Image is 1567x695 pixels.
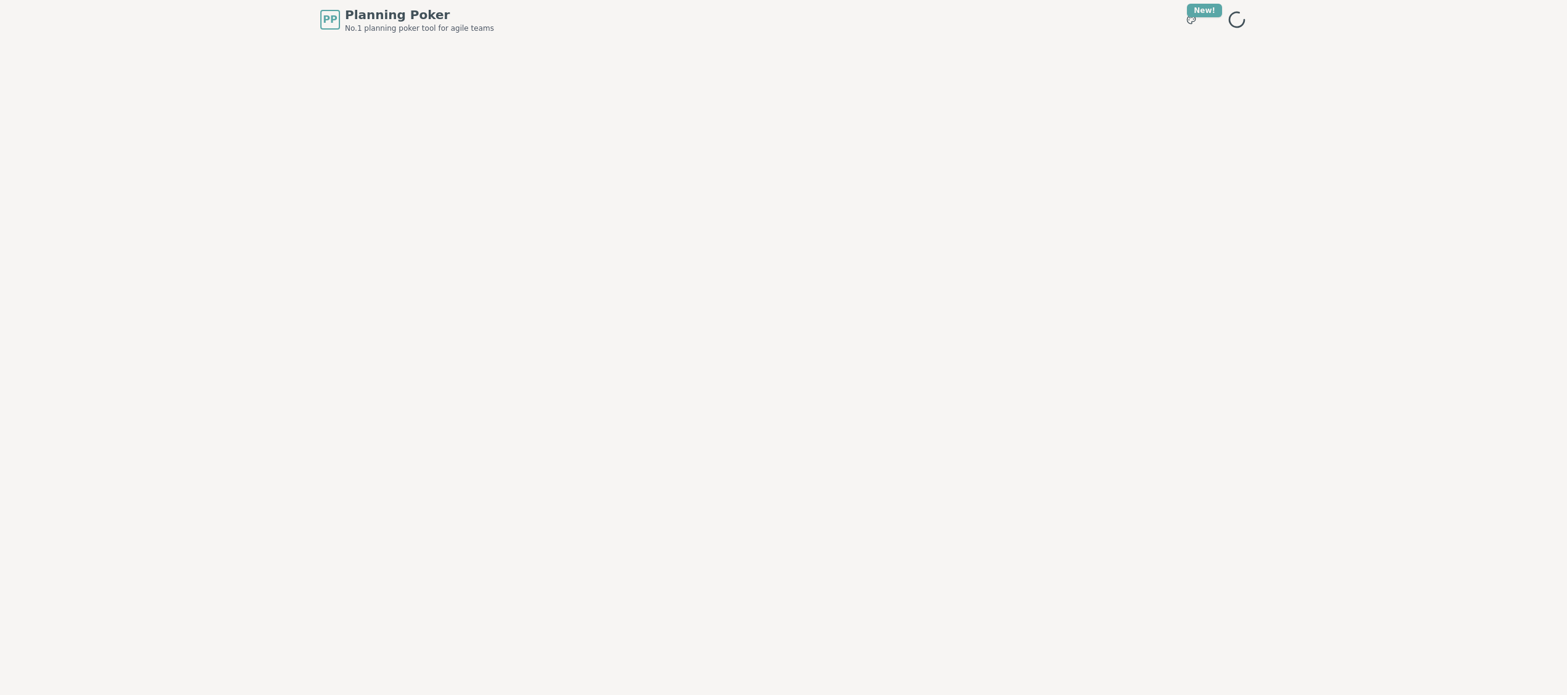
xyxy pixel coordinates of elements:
button: New! [1180,9,1202,31]
span: No.1 planning poker tool for agile teams [345,23,494,33]
div: New! [1187,4,1222,17]
span: PP [323,12,337,27]
a: PPPlanning PokerNo.1 planning poker tool for agile teams [320,6,494,33]
span: Planning Poker [345,6,494,23]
